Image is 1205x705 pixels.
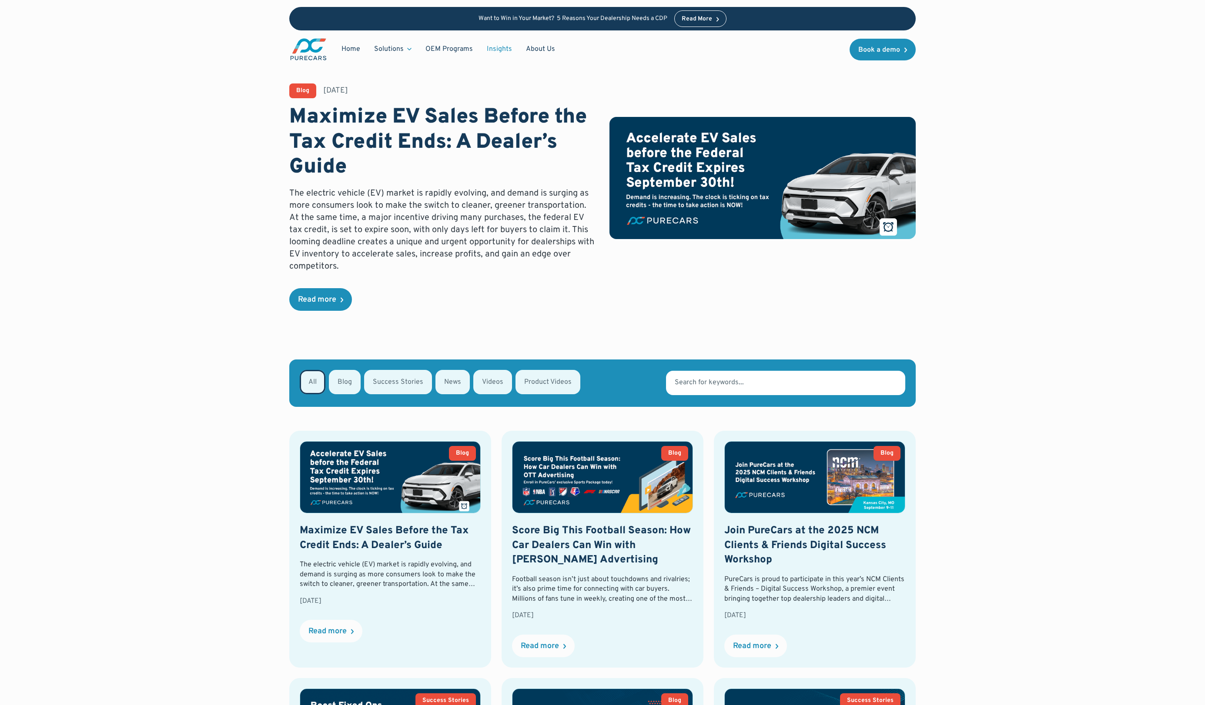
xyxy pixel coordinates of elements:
div: Solutions [374,44,404,54]
div: Football season isn’t just about touchdowns and rivalries; it’s also prime time for connecting wi... [512,575,693,604]
a: Read More [674,10,726,27]
a: BlogJoin PureCars at the 2025 NCM Clients & Friends Digital Success WorkshopPureCars is proud to ... [714,431,916,668]
div: Blog [880,450,894,456]
div: The electric vehicle (EV) market is rapidly evolving, and demand is surging as more consumers loo... [300,560,481,589]
div: Read more [733,642,771,650]
a: Insights [480,41,519,57]
div: Read more [298,296,336,304]
a: BlogMaximize EV Sales Before the Tax Credit Ends: A Dealer’s GuideThe electric vehicle (EV) marke... [289,431,491,668]
h1: Maximize EV Sales Before the Tax Credit Ends: A Dealer’s Guide [289,105,596,180]
h2: Join PureCars at the 2025 NCM Clients & Friends Digital Success Workshop [724,524,905,568]
div: Read more [521,642,559,650]
a: BlogScore Big This Football Season: How Car Dealers Can Win with [PERSON_NAME] AdvertisingFootbal... [502,431,703,668]
img: purecars logo [289,37,328,61]
p: Want to Win in Your Market? 5 Reasons Your Dealership Needs a CDP [479,15,667,23]
div: Book a demo [858,47,900,53]
div: [DATE] [323,85,348,96]
div: Blog [296,88,309,94]
p: The electric vehicle (EV) market is rapidly evolving, and demand is surging as more consumers loo... [289,187,596,273]
div: Read more [308,628,347,635]
div: Read More [682,16,712,22]
div: [DATE] [724,611,905,620]
a: main [289,37,328,61]
a: Home [335,41,367,57]
h2: Score Big This Football Season: How Car Dealers Can Win with [PERSON_NAME] Advertising [512,524,693,568]
input: Search for keywords... [666,371,905,395]
div: [DATE] [512,611,693,620]
div: Success Stories [422,698,469,704]
div: Blog [456,450,469,456]
div: Blog [668,450,681,456]
div: [DATE] [300,596,481,606]
div: Blog [668,698,681,704]
h2: Maximize EV Sales Before the Tax Credit Ends: A Dealer’s Guide [300,524,481,553]
a: About Us [519,41,562,57]
a: Book a demo [850,39,916,60]
a: Read more [289,288,352,311]
a: OEM Programs [418,41,480,57]
div: PureCars is proud to participate in this year’s NCM Clients & Friends – Digital Success Workshop,... [724,575,905,604]
div: Success Stories [847,698,894,704]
